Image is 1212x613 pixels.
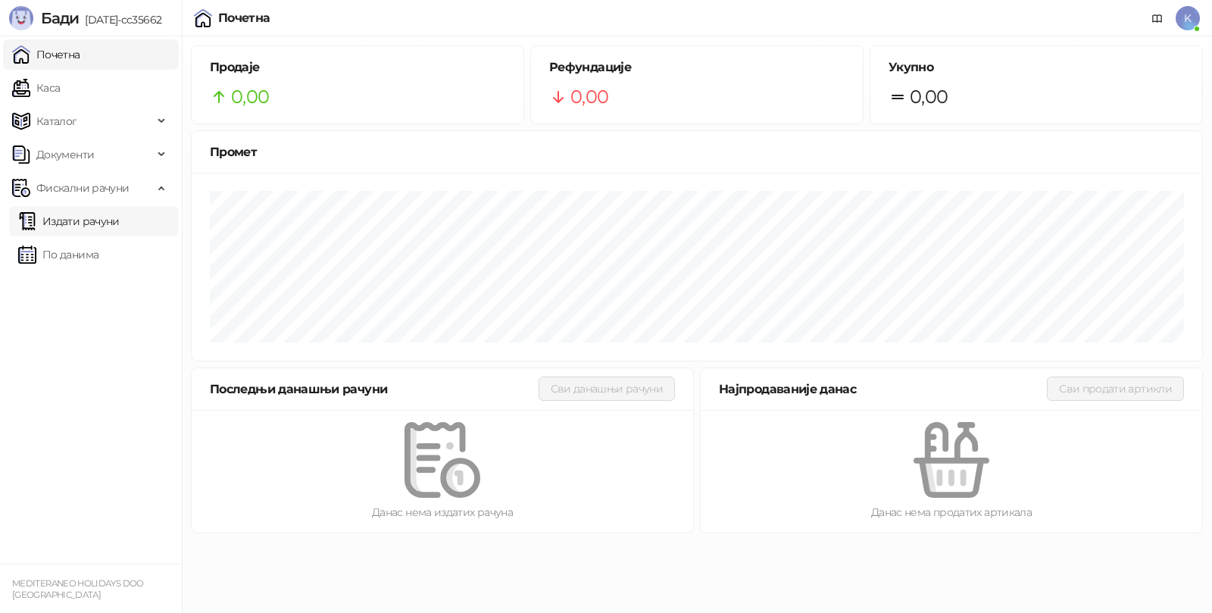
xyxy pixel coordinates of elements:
button: Сви данашњи рачуни [539,377,675,401]
h5: Продаје [210,58,505,77]
div: Данас нема продатих артикала [725,504,1178,521]
span: Документи [36,139,94,170]
button: Сви продати артикли [1047,377,1184,401]
img: Logo [9,6,33,30]
span: 0,00 [910,83,948,111]
span: Бади [41,9,79,27]
span: [DATE]-cc35662 [79,13,161,27]
span: Фискални рачуни [36,173,129,203]
span: K [1176,6,1200,30]
span: Каталог [36,106,77,136]
span: 0,00 [570,83,608,111]
h5: Рефундације [549,58,845,77]
div: Данас нема издатих рачуна [216,504,669,521]
h5: Укупно [889,58,1184,77]
a: Каса [12,73,60,103]
div: Најпродаваније данас [719,380,1047,399]
span: 0,00 [231,83,269,111]
a: Документација [1145,6,1170,30]
a: По данима [18,239,98,270]
div: Промет [210,142,1184,161]
a: Почетна [12,39,80,70]
small: MEDITERANEO HOLIDAYS DOO [GEOGRAPHIC_DATA] [12,578,144,600]
div: Почетна [218,12,270,24]
a: Издати рачуни [18,206,120,236]
div: Последњи данашњи рачуни [210,380,539,399]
